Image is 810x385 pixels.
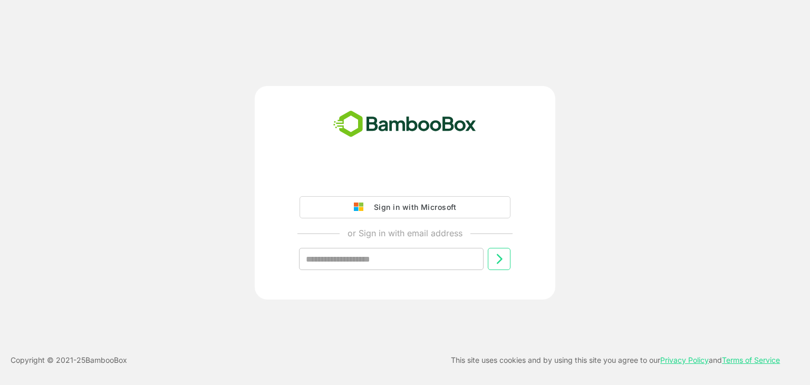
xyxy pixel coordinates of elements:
[300,196,510,218] button: Sign in with Microsoft
[722,355,780,364] a: Terms of Service
[354,203,369,212] img: google
[451,354,780,367] p: This site uses cookies and by using this site you agree to our and
[369,200,456,214] div: Sign in with Microsoft
[11,354,127,367] p: Copyright © 2021- 25 BambooBox
[660,355,709,364] a: Privacy Policy
[348,227,462,239] p: or Sign in with email address
[327,107,482,142] img: bamboobox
